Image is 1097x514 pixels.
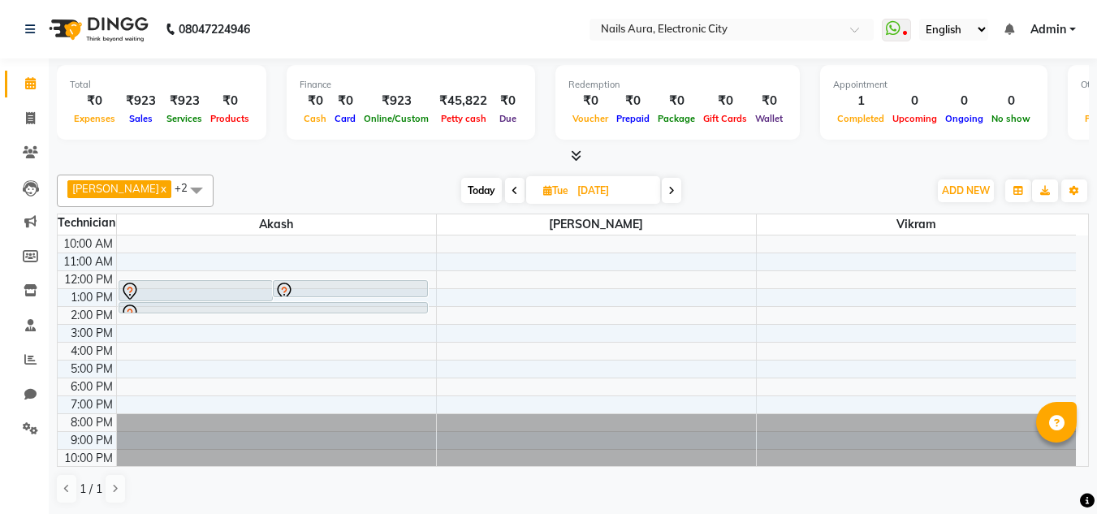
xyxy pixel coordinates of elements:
button: ADD NEW [938,179,994,202]
span: ADD NEW [942,184,990,197]
span: Due [495,113,520,124]
span: Voucher [568,113,612,124]
div: 0 [987,92,1034,110]
span: Products [206,113,253,124]
div: 9:00 PM [67,432,116,449]
span: Prepaid [612,113,654,124]
div: Redemption [568,78,787,92]
div: 1 [833,92,888,110]
div: [PERSON_NAME], 01:45 PM-02:15 PM, Glitter Color - Hand [119,303,427,313]
div: 4:00 PM [67,343,116,360]
span: Gift Cards [699,113,751,124]
span: 1 / 1 [80,481,102,498]
div: ₹45,822 [433,92,494,110]
div: ₹0 [70,92,119,110]
div: ₹0 [654,92,699,110]
span: Akash [117,214,436,235]
div: [PERSON_NAME], 12:30 PM-01:45 PM, Nail Extensions Acrylic - Hand [119,281,273,300]
div: 12:00 PM [61,271,116,288]
span: Expenses [70,113,119,124]
span: [PERSON_NAME] [72,182,159,195]
b: 08047224946 [179,6,250,52]
span: Vikram [757,214,1077,235]
div: ₹923 [360,92,433,110]
div: Total [70,78,253,92]
div: 0 [941,92,987,110]
div: ₹0 [612,92,654,110]
div: 7:00 PM [67,396,116,413]
div: 5:00 PM [67,361,116,378]
span: Completed [833,113,888,124]
div: ₹0 [300,92,330,110]
span: Upcoming [888,113,941,124]
div: ₹0 [699,92,751,110]
span: Card [330,113,360,124]
span: No show [987,113,1034,124]
a: x [159,182,166,195]
div: 6:00 PM [67,378,116,395]
div: ₹923 [162,92,206,110]
span: Today [461,178,502,203]
div: Technician [58,214,116,231]
div: ₹0 [206,92,253,110]
div: 0 [888,92,941,110]
img: logo [41,6,153,52]
div: 10:00 PM [61,450,116,467]
div: 11:00 AM [60,253,116,270]
div: Appointment [833,78,1034,92]
div: [PERSON_NAME], 12:30 PM-01:30 PM, Nail Extensions Acrylic - Toes [274,281,427,296]
span: [PERSON_NAME] [437,214,756,235]
span: Sales [125,113,157,124]
span: +2 [175,181,200,194]
div: ₹923 [119,92,162,110]
span: Admin [1030,21,1066,38]
div: 10:00 AM [60,235,116,253]
div: 1:00 PM [67,289,116,306]
span: Ongoing [941,113,987,124]
div: 8:00 PM [67,414,116,431]
div: ₹0 [568,92,612,110]
span: Petty cash [437,113,490,124]
div: ₹0 [751,92,787,110]
span: Cash [300,113,330,124]
span: Services [162,113,206,124]
div: 3:00 PM [67,325,116,342]
div: 2:00 PM [67,307,116,324]
span: Wallet [751,113,787,124]
span: Online/Custom [360,113,433,124]
input: 2025-10-07 [572,179,654,203]
div: ₹0 [330,92,360,110]
div: Finance [300,78,522,92]
div: ₹0 [494,92,522,110]
span: Package [654,113,699,124]
span: Tue [539,184,572,197]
